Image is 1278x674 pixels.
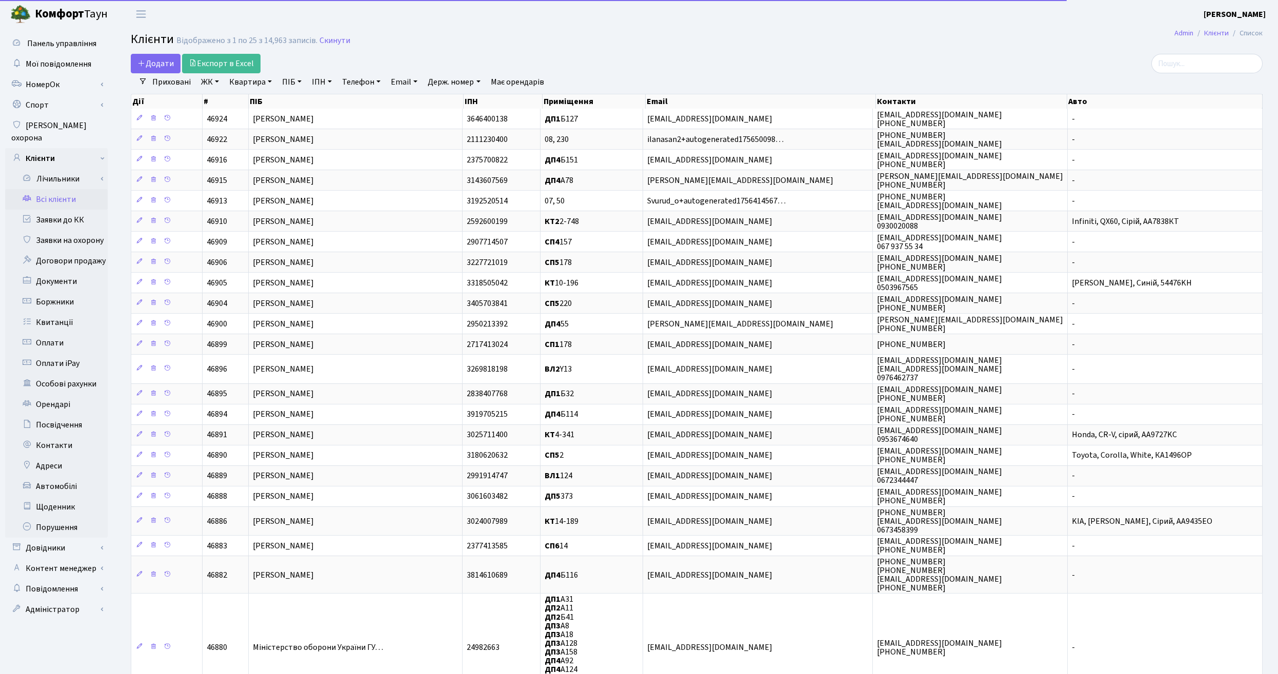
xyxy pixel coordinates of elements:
[308,73,336,91] a: ІПН
[1072,569,1075,581] span: -
[1072,430,1177,441] span: Honda, CR-V, сірий, AA9727KC
[545,569,578,581] span: Б116
[5,579,108,599] a: Повідомлення
[1072,516,1212,527] span: KIA, [PERSON_NAME], Сірий, AA9435EO
[1072,277,1192,289] span: [PERSON_NAME], Синій, 54476KH
[545,134,569,145] span: 08, 230
[876,94,1067,109] th: Контакти
[5,517,108,538] a: Порушення
[5,210,108,230] a: Заявки до КК
[1151,54,1263,73] input: Пошук...
[1072,257,1075,268] span: -
[467,298,508,309] span: 3405703841
[253,318,314,330] span: [PERSON_NAME]
[545,569,561,581] b: ДП4
[545,629,561,640] b: ДП3
[249,94,464,109] th: ПІБ
[182,54,261,73] a: Експорт в Excel
[467,134,508,145] span: 2111230400
[877,294,1002,314] span: [EMAIL_ADDRESS][DOMAIN_NAME] [PHONE_NUMBER]
[5,189,108,210] a: Всі клієнти
[877,109,1002,129] span: [EMAIL_ADDRESS][DOMAIN_NAME] [PHONE_NUMBER]
[1072,216,1179,227] span: Infiniti, QX60, Сірій, АА7838КТ
[545,638,561,649] b: ДП3
[1229,28,1263,39] li: Список
[545,277,578,289] span: 10-196
[877,404,1002,424] span: [EMAIL_ADDRESS][DOMAIN_NAME] [PHONE_NUMBER]
[131,94,203,109] th: Дії
[545,298,560,309] b: СП5
[647,298,772,309] span: [EMAIL_ADDRESS][DOMAIN_NAME]
[253,471,314,482] span: [PERSON_NAME]
[1072,113,1075,125] span: -
[545,540,568,552] span: 14
[253,569,314,581] span: [PERSON_NAME]
[646,94,876,109] th: Email
[647,277,772,289] span: [EMAIL_ADDRESS][DOMAIN_NAME]
[647,257,772,268] span: [EMAIL_ADDRESS][DOMAIN_NAME]
[647,363,772,375] span: [EMAIL_ADDRESS][DOMAIN_NAME]
[467,642,500,653] span: 24982663
[545,257,560,268] b: СП5
[545,389,561,400] b: ДП1
[545,363,572,375] span: Y13
[424,73,484,91] a: Держ. номер
[647,540,772,552] span: [EMAIL_ADDRESS][DOMAIN_NAME]
[877,355,1002,383] span: [EMAIL_ADDRESS][DOMAIN_NAME] [EMAIL_ADDRESS][DOMAIN_NAME] 0976462737
[253,298,314,309] span: [PERSON_NAME]
[319,36,350,46] a: Скинути
[467,236,508,248] span: 2907714507
[545,430,555,441] b: КТ
[253,516,314,527] span: [PERSON_NAME]
[253,491,314,502] span: [PERSON_NAME]
[207,569,227,581] span: 46882
[253,430,314,441] span: [PERSON_NAME]
[27,38,96,49] span: Панель управління
[467,154,508,166] span: 2375700822
[131,54,181,73] a: Додати
[467,339,508,350] span: 2717413024
[877,314,1063,334] span: [PERSON_NAME][EMAIL_ADDRESS][DOMAIN_NAME] [PHONE_NUMBER]
[253,363,314,375] span: [PERSON_NAME]
[253,540,314,552] span: [PERSON_NAME]
[5,312,108,333] a: Квитанції
[647,236,772,248] span: [EMAIL_ADDRESS][DOMAIN_NAME]
[467,516,508,527] span: 3024007989
[1072,363,1075,375] span: -
[5,476,108,497] a: Автомобілі
[5,251,108,271] a: Договори продажу
[148,73,195,91] a: Приховані
[545,113,578,125] span: Б127
[467,450,508,461] span: 3180620632
[137,58,174,69] span: Додати
[545,430,574,441] span: 4-341
[253,216,314,227] span: [PERSON_NAME]
[545,339,572,350] span: 178
[1072,491,1075,502] span: -
[1072,471,1075,482] span: -
[545,175,561,186] b: ДП4
[467,471,508,482] span: 2991914747
[545,154,578,166] span: Б151
[467,318,508,330] span: 2950213392
[543,94,646,109] th: Приміщення
[877,212,1002,232] span: [EMAIL_ADDRESS][DOMAIN_NAME] 0930020088
[5,292,108,312] a: Боржники
[545,409,578,420] span: Б114
[5,456,108,476] a: Адреси
[545,363,560,375] b: ВЛ2
[647,471,772,482] span: [EMAIL_ADDRESS][DOMAIN_NAME]
[253,175,314,186] span: [PERSON_NAME]
[877,191,1002,211] span: [PHONE_NUMBER] [EMAIL_ADDRESS][DOMAIN_NAME]
[877,273,1002,293] span: [EMAIL_ADDRESS][DOMAIN_NAME] 0503967565
[338,73,385,91] a: Телефон
[203,94,249,109] th: #
[647,450,772,461] span: [EMAIL_ADDRESS][DOMAIN_NAME]
[253,277,314,289] span: [PERSON_NAME]
[207,491,227,502] span: 46888
[647,339,772,350] span: [EMAIL_ADDRESS][DOMAIN_NAME]
[545,318,569,330] span: 55
[253,154,314,166] span: [PERSON_NAME]
[467,389,508,400] span: 2838407768
[877,486,1002,506] span: [EMAIL_ADDRESS][DOMAIN_NAME] [PHONE_NUMBER]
